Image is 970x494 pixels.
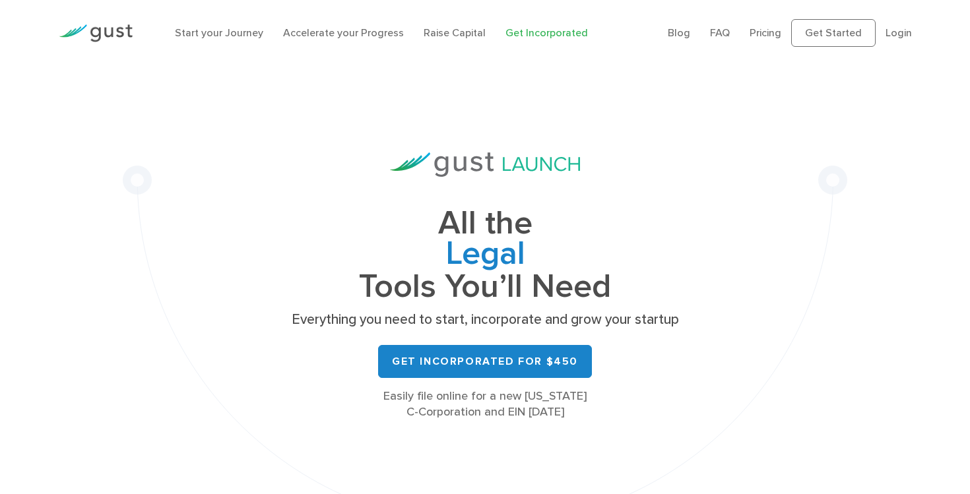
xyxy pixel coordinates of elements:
a: Login [886,26,912,39]
h1: All the Tools You’ll Need [287,208,683,301]
a: Get Incorporated [505,26,588,39]
a: Get Incorporated for $450 [378,345,592,378]
a: Pricing [750,26,781,39]
div: Easily file online for a new [US_STATE] C-Corporation and EIN [DATE] [287,388,683,420]
a: FAQ [710,26,730,39]
a: Start your Journey [175,26,263,39]
a: Get Started [791,19,876,47]
img: Gust Launch Logo [390,152,580,177]
p: Everything you need to start, incorporate and grow your startup [287,311,683,329]
img: Gust Logo [59,24,133,42]
a: Accelerate your Progress [283,26,404,39]
a: Raise Capital [424,26,486,39]
a: Blog [668,26,690,39]
span: Legal [287,239,683,272]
